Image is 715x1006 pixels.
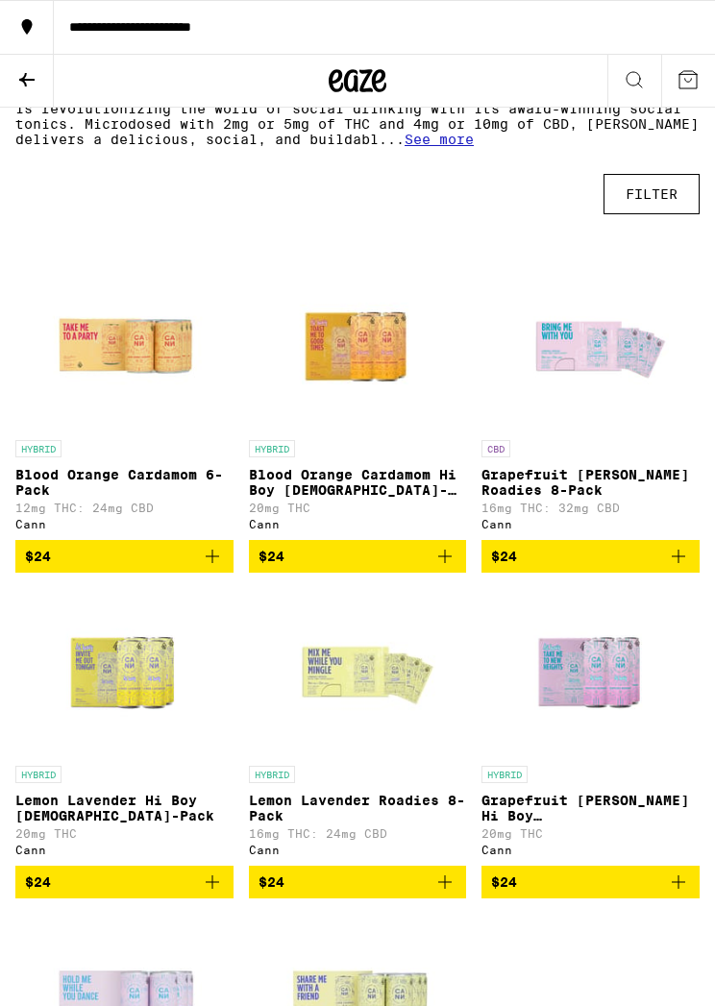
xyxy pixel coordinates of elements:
p: Lemon Lavender Hi Boy [DEMOGRAPHIC_DATA]-Pack [15,793,234,823]
p: CBD [481,440,510,457]
a: Open page for Blood Orange Cardamom Hi Boy 4-Pack from Cann [249,262,467,540]
p: HYBRID [249,440,295,457]
img: Cann - Blood Orange Cardamom Hi Boy 4-Pack [273,262,442,430]
img: Cann - Grapefruit Rosemary Hi Boy 4-Pack [506,588,676,756]
p: HYBRID [249,766,295,783]
a: Open page for Lemon Lavender Roadies 8-Pack from Cann [249,588,467,866]
p: 16mg THC: 32mg CBD [481,502,700,514]
p: HYBRID [481,766,528,783]
a: Open page for Grapefruit Rosemary Roadies 8-Pack from Cann [481,262,700,540]
a: Open page for Blood Orange Cardamom 6-Pack from Cann [15,262,234,540]
span: See more [405,132,474,147]
p: 16mg THC: 24mg CBD [249,827,467,840]
a: Open page for Lemon Lavender Hi Boy 4-Pack from Cann [15,588,234,866]
p: HYBRID [15,766,62,783]
button: Add to bag [249,866,467,898]
div: Cann [481,844,700,856]
img: Cann - Lemon Lavender Roadies 8-Pack [273,588,442,756]
span: $24 [259,874,284,890]
div: Cann [15,518,234,530]
div: Cann [15,844,234,856]
p: 12mg THC: 24mg CBD [15,502,234,514]
button: Add to bag [15,540,234,573]
span: $24 [259,549,284,564]
p: Blood Orange Cardamom 6-Pack [15,467,234,498]
p: 20mg THC [249,502,467,514]
span: $24 [491,549,517,564]
span: $24 [25,549,51,564]
p: 20mg THC [481,827,700,840]
button: Add to bag [481,866,700,898]
p: Lemon Lavender Roadies 8-Pack [249,793,467,823]
p: Grapefruit [PERSON_NAME] Hi Boy [DEMOGRAPHIC_DATA]-Pack [481,793,700,823]
div: Cann [249,844,467,856]
img: Cann - Lemon Lavender Hi Boy 4-Pack [39,588,209,756]
p: Grapefruit [PERSON_NAME] Roadies 8-Pack [481,467,700,498]
span: $24 [25,874,51,890]
p: 20mg THC [15,827,234,840]
p: Blood Orange Cardamom Hi Boy [DEMOGRAPHIC_DATA]-Pack [249,467,467,498]
button: Add to bag [481,540,700,573]
img: Cann - Grapefruit Rosemary Roadies 8-Pack [506,262,676,430]
button: Add to bag [249,540,467,573]
p: [PERSON_NAME] is the #1 selling THC-infused beverage in [GEOGRAPHIC_DATA] and is revolutionizing ... [15,86,700,147]
p: HYBRID [15,440,62,457]
a: Open page for Grapefruit Rosemary Hi Boy 4-Pack from Cann [481,588,700,866]
div: Cann [481,518,700,530]
button: FILTER [604,174,700,214]
span: $24 [491,874,517,890]
div: Cann [249,518,467,530]
img: Cann - Blood Orange Cardamom 6-Pack [39,262,209,430]
button: Add to bag [15,866,234,898]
